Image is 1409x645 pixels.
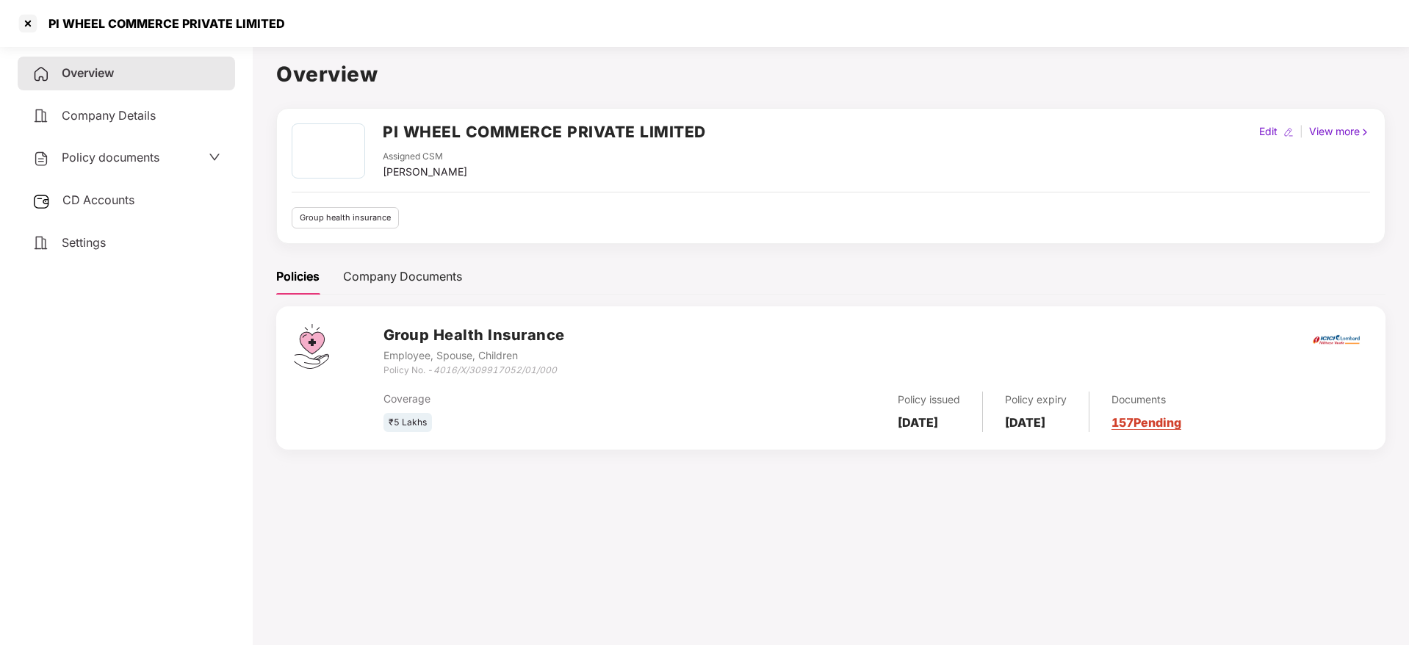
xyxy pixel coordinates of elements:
i: 4016/X/309917052/01/000 [433,364,557,375]
div: Employee, Spouse, Children [383,347,565,364]
div: Policy No. - [383,364,565,378]
span: Settings [62,235,106,250]
div: Policies [276,267,320,286]
img: svg+xml;base64,PHN2ZyB4bWxucz0iaHR0cDovL3d3dy53My5vcmcvMjAwMC9zdmciIHdpZHRoPSIyNCIgaGVpZ2h0PSIyNC... [32,107,50,125]
h3: Group Health Insurance [383,324,565,347]
div: Policy expiry [1005,392,1067,408]
a: 157 Pending [1111,415,1181,430]
span: CD Accounts [62,192,134,207]
span: Overview [62,65,114,80]
div: PI WHEEL COMMERCE PRIVATE LIMITED [40,16,285,31]
div: [PERSON_NAME] [383,164,467,180]
img: editIcon [1283,127,1294,137]
b: [DATE] [898,415,938,430]
div: Assigned CSM [383,150,467,164]
img: svg+xml;base64,PHN2ZyB4bWxucz0iaHR0cDovL3d3dy53My5vcmcvMjAwMC9zdmciIHdpZHRoPSIyNCIgaGVpZ2h0PSIyNC... [32,150,50,167]
b: [DATE] [1005,415,1045,430]
h2: PI WHEEL COMMERCE PRIVATE LIMITED [383,120,706,144]
img: rightIcon [1360,127,1370,137]
div: ₹5 Lakhs [383,413,432,433]
div: Coverage [383,391,712,407]
span: Policy documents [62,150,159,165]
img: svg+xml;base64,PHN2ZyB4bWxucz0iaHR0cDovL3d3dy53My5vcmcvMjAwMC9zdmciIHdpZHRoPSIyNCIgaGVpZ2h0PSIyNC... [32,234,50,252]
h1: Overview [276,58,1385,90]
span: Company Details [62,108,156,123]
div: Policy issued [898,392,960,408]
img: svg+xml;base64,PHN2ZyB3aWR0aD0iMjUiIGhlaWdodD0iMjQiIHZpZXdCb3g9IjAgMCAyNSAyNCIgZmlsbD0ibm9uZSIgeG... [32,192,51,210]
img: svg+xml;base64,PHN2ZyB4bWxucz0iaHR0cDovL3d3dy53My5vcmcvMjAwMC9zdmciIHdpZHRoPSI0Ny43MTQiIGhlaWdodD... [294,324,329,369]
div: Group health insurance [292,207,399,228]
span: down [209,151,220,163]
div: Company Documents [343,267,462,286]
div: View more [1306,123,1373,140]
img: svg+xml;base64,PHN2ZyB4bWxucz0iaHR0cDovL3d3dy53My5vcmcvMjAwMC9zdmciIHdpZHRoPSIyNCIgaGVpZ2h0PSIyNC... [32,65,50,83]
img: icici.png [1310,331,1363,349]
div: | [1297,123,1306,140]
div: Edit [1256,123,1280,140]
div: Documents [1111,392,1181,408]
